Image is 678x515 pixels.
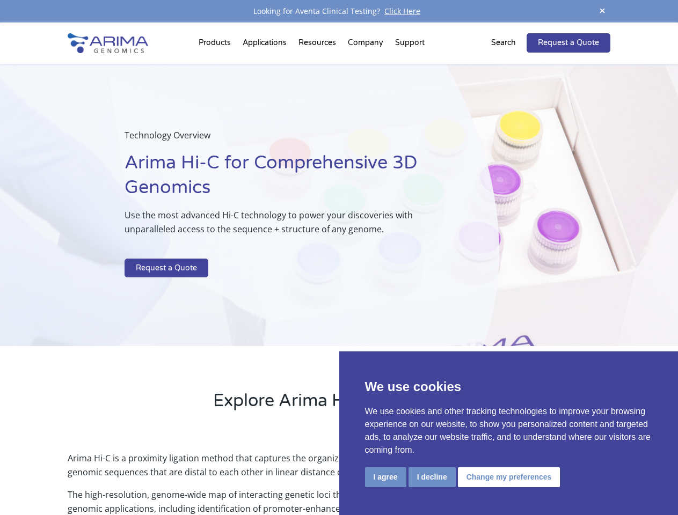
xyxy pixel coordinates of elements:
a: Click Here [380,6,425,16]
p: Use the most advanced Hi-C technology to power your discoveries with unparalleled access to the s... [125,208,445,245]
p: We use cookies and other tracking technologies to improve your browsing experience on our website... [365,405,653,457]
button: Change my preferences [458,467,560,487]
a: Request a Quote [527,33,610,53]
img: Arima-Genomics-logo [68,33,148,53]
p: We use cookies [365,377,653,396]
p: Search [491,36,516,50]
a: Request a Quote [125,259,208,278]
h1: Arima Hi-C for Comprehensive 3D Genomics [125,151,445,208]
h2: Explore Arima Hi-C Technology [68,389,610,421]
button: I agree [365,467,406,487]
button: I decline [409,467,456,487]
p: Technology Overview [125,128,445,151]
p: Arima Hi-C is a proximity ligation method that captures the organizational structure of chromatin... [68,451,610,488]
div: Looking for Aventa Clinical Testing? [68,4,610,18]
